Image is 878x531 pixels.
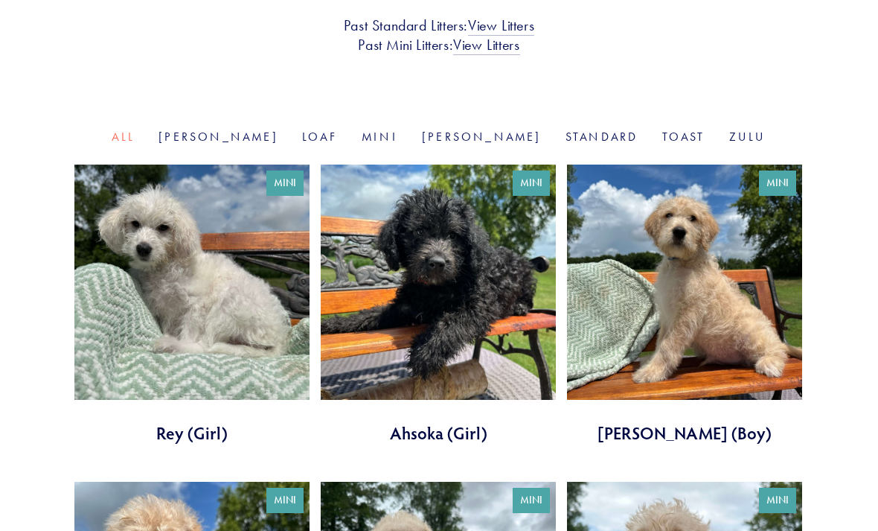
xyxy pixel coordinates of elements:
a: All [112,130,135,144]
h3: Past Standard Litters: Past Mini Litters: [74,16,804,54]
a: Toast [662,130,705,144]
a: Zulu [729,130,766,144]
a: View Litters [468,16,534,36]
a: [PERSON_NAME] [158,130,278,144]
a: View Litters [453,36,519,55]
a: [PERSON_NAME] [422,130,542,144]
a: Loaf [302,130,338,144]
a: Standard [565,130,638,144]
a: Mini [362,130,398,144]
